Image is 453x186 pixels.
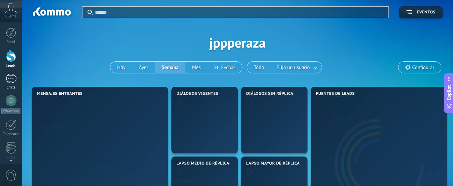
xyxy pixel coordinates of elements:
[37,91,82,96] span: Mensajes entrantes
[1,108,20,114] div: WhatsApp
[1,85,21,90] div: Chats
[1,64,21,68] div: Leads
[399,6,443,18] button: Eventos
[176,161,229,166] span: Lapso medio de réplica
[132,62,155,73] button: Ayer
[5,14,16,19] span: Cuenta
[417,10,435,15] span: Eventos
[1,132,21,136] div: Calendario
[155,62,185,73] button: Semana
[246,91,293,96] span: Diálogos sin réplica
[176,166,182,179] text: 0
[246,166,252,179] text: 0
[176,91,218,96] span: Diálogos vigentes
[246,96,252,109] text: 0
[176,96,182,109] text: 0
[246,161,299,166] span: Lapso mayor de réplica
[176,178,233,183] div: por semana
[1,40,21,44] div: Panel
[316,91,355,96] span: Fuentes de leads
[185,62,208,73] button: Mes
[275,63,311,72] span: Elija un usuario
[207,62,242,73] button: Fechas
[110,62,132,73] button: Hoy
[446,85,452,100] span: Copilot
[271,62,322,73] button: Elija un usuario
[412,65,434,70] span: Configurar
[247,62,271,73] button: Todo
